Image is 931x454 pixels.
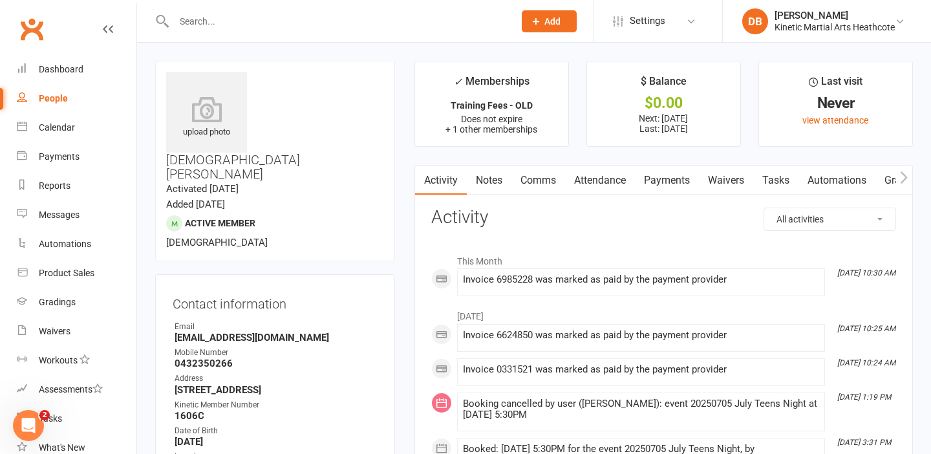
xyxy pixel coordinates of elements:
div: Kinetic Member Number [175,399,378,411]
a: Messages [17,200,136,230]
div: upload photo [166,96,247,139]
div: Invoice 6985228 was marked as paid by the payment provider [463,274,819,285]
p: Next: [DATE] Last: [DATE] [599,113,729,134]
a: Waivers [699,166,753,195]
a: view attendance [802,115,868,125]
div: Never [771,96,901,110]
div: Last visit [809,73,862,96]
i: ✓ [454,76,462,88]
a: Automations [798,166,875,195]
div: $0.00 [599,96,729,110]
div: Messages [39,210,80,220]
div: Assessments [39,384,103,395]
strong: 1606C [175,410,378,422]
span: Settings [630,6,665,36]
a: Clubworx [16,13,48,45]
h3: Contact information [173,292,378,311]
div: Invoice 0331521 was marked as paid by the payment provider [463,364,819,375]
h3: Activity [431,208,896,228]
a: Attendance [565,166,635,195]
div: Reports [39,180,70,191]
div: Invoice 6624850 was marked as paid by the payment provider [463,330,819,341]
a: Automations [17,230,136,259]
span: Active member [185,218,255,228]
a: Comms [511,166,565,195]
a: Gradings [17,288,136,317]
i: [DATE] 10:24 AM [837,358,895,367]
strong: [STREET_ADDRESS] [175,384,378,396]
a: Notes [467,166,511,195]
div: Dashboard [39,64,83,74]
div: What's New [39,442,85,453]
a: Workouts [17,346,136,375]
button: Add [522,10,577,32]
div: Address [175,373,378,385]
div: DB [742,8,768,34]
span: 2 [39,410,50,420]
div: Payments [39,151,80,162]
strong: [DATE] [175,436,378,448]
strong: 0432350266 [175,358,378,369]
a: Payments [17,142,136,171]
div: Automations [39,239,91,249]
a: Product Sales [17,259,136,288]
span: + 1 other memberships [445,124,537,135]
span: Does not expire [461,114,522,124]
h3: [DEMOGRAPHIC_DATA][PERSON_NAME] [166,72,384,181]
div: Date of Birth [175,425,378,437]
div: Kinetic Martial Arts Heathcote [775,21,895,33]
span: [DEMOGRAPHIC_DATA] [166,237,268,248]
iframe: Intercom live chat [13,410,44,441]
strong: [EMAIL_ADDRESS][DOMAIN_NAME] [175,332,378,343]
div: Gradings [39,297,76,307]
div: $ Balance [641,73,687,96]
a: People [17,84,136,113]
a: Assessments [17,375,136,404]
strong: Training Fees - OLD [451,100,533,111]
div: Mobile Number [175,347,378,359]
input: Search... [170,12,505,30]
div: People [39,93,68,103]
div: [PERSON_NAME] [775,10,895,21]
time: Added [DATE] [166,199,225,210]
div: Workouts [39,355,78,365]
i: [DATE] 1:19 PM [837,393,891,402]
a: Tasks [17,404,136,433]
a: Calendar [17,113,136,142]
li: [DATE] [431,303,896,323]
div: Waivers [39,326,70,336]
a: Tasks [753,166,798,195]
a: Payments [635,166,699,195]
i: [DATE] 3:31 PM [837,438,891,447]
div: Memberships [454,73,530,97]
time: Activated [DATE] [166,183,239,195]
span: Add [544,16,561,27]
i: [DATE] 10:30 AM [837,268,895,277]
a: Activity [415,166,467,195]
div: Tasks [39,413,62,424]
div: Calendar [39,122,75,133]
a: Dashboard [17,55,136,84]
div: Email [175,321,378,333]
i: [DATE] 10:25 AM [837,324,895,333]
div: Product Sales [39,268,94,278]
div: Booking cancelled by user ([PERSON_NAME]): event 20250705 July Teens Night at [DATE] 5:30PM [463,398,819,420]
a: Reports [17,171,136,200]
a: Waivers [17,317,136,346]
li: This Month [431,248,896,268]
